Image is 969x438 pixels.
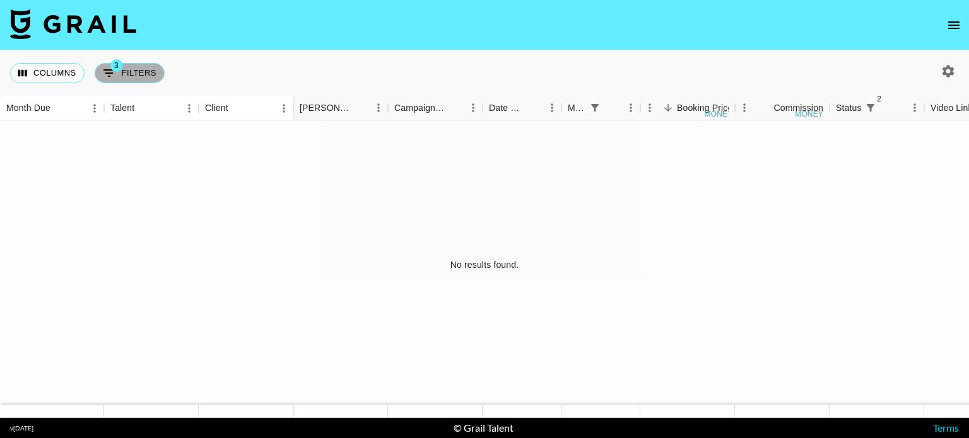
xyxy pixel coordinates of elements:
[873,93,886,105] span: 2
[228,100,246,117] button: Sort
[293,96,388,120] div: Booker
[10,424,33,432] div: v [DATE]
[659,99,677,117] button: Sort
[561,96,640,120] div: Month Due
[85,99,104,118] button: Menu
[735,98,754,117] button: Menu
[677,96,732,120] div: Booking Price
[773,96,823,120] div: Commission
[586,99,604,117] button: Show filters
[95,63,165,83] button: Show filters
[134,100,152,117] button: Sort
[830,96,924,120] div: Status
[933,422,959,434] a: Terms
[836,96,862,120] div: Status
[905,98,924,117] button: Menu
[879,99,897,117] button: Sort
[388,96,483,120] div: Campaign (Type)
[941,13,966,38] button: open drawer
[862,99,879,117] button: Show filters
[110,96,134,120] div: Talent
[394,96,446,120] div: Campaign (Type)
[705,110,733,118] div: money
[10,63,85,83] button: Select columns
[489,96,525,120] div: Date Created
[6,96,50,120] div: Month Due
[862,99,879,117] div: 2 active filters
[795,110,823,118] div: money
[464,98,483,117] button: Menu
[300,96,351,120] div: [PERSON_NAME]
[604,99,621,117] button: Sort
[199,96,293,120] div: Client
[446,99,464,117] button: Sort
[274,99,293,118] button: Menu
[568,96,586,120] div: Month Due
[586,99,604,117] div: 1 active filter
[10,9,136,39] img: Grail Talent
[756,99,773,117] button: Sort
[205,96,228,120] div: Client
[104,96,199,120] div: Talent
[543,98,561,117] button: Menu
[110,59,123,72] span: 3
[454,422,514,434] div: © Grail Talent
[369,98,388,117] button: Menu
[483,96,561,120] div: Date Created
[525,99,543,117] button: Sort
[180,99,199,118] button: Menu
[621,98,640,117] button: Menu
[50,100,68,117] button: Sort
[351,99,369,117] button: Sort
[640,98,659,117] button: Menu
